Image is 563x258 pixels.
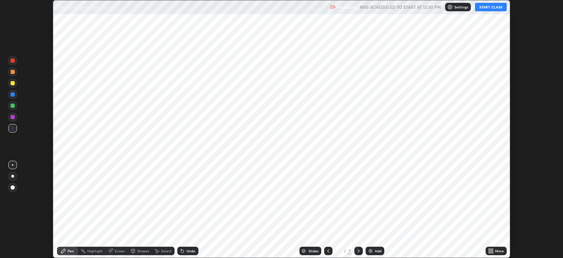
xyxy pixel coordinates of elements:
div: 1 [347,248,352,254]
button: START CLASS [475,3,507,11]
img: recording.375f2c34.svg [330,4,336,10]
div: Add [375,249,381,253]
img: add-slide-button [368,248,373,254]
div: Pen [68,249,74,253]
div: Shapes [137,249,149,253]
div: Eraser [115,249,125,253]
p: General Organic Chemistry [57,4,110,10]
div: 1 [335,249,342,253]
div: Slides [309,249,318,253]
img: class-settings-icons [447,4,453,10]
div: More [495,249,504,253]
div: Select [161,249,172,253]
div: Highlight [87,249,103,253]
p: Settings [454,5,468,9]
h5: WAS SCHEDULED TO START AT 12:30 PM [360,4,441,10]
div: Undo [186,249,195,253]
div: / [344,249,346,253]
p: Recording [337,5,357,10]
